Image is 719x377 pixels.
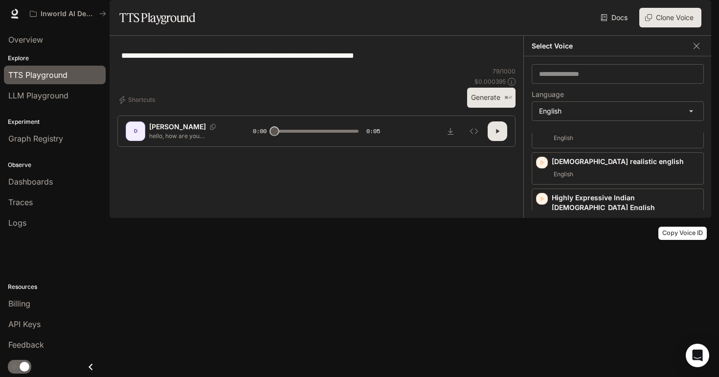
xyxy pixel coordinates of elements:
[552,193,699,212] p: Highly Expressive Indian [DEMOGRAPHIC_DATA] English
[504,95,512,101] p: ⌘⏎
[599,8,631,27] a: Docs
[493,67,516,75] p: 79 / 1000
[366,126,380,136] span: 0:05
[128,123,143,139] div: D
[149,132,229,140] p: hello, how are you [PERSON_NAME]. Can we begin? Let's talk about the independent work.
[149,122,206,132] p: [PERSON_NAME]
[639,8,701,27] button: Clone Voice
[253,126,267,136] span: 0:00
[464,121,484,141] button: Inspect
[25,4,111,24] button: All workspaces
[117,92,159,108] button: Shortcuts
[119,8,195,27] h1: TTS Playground
[686,344,709,367] div: Open Intercom Messenger
[206,124,220,130] button: Copy Voice ID
[532,102,703,120] div: English
[474,77,506,86] p: $ 0.000395
[552,132,575,144] span: English
[441,121,460,141] button: Download audio
[41,10,95,18] p: Inworld AI Demos
[552,157,699,166] p: [DEMOGRAPHIC_DATA] realistic english
[552,168,575,180] span: English
[467,88,516,108] button: Generate⌘⏎
[658,227,707,240] div: Copy Voice ID
[532,91,564,98] p: Language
